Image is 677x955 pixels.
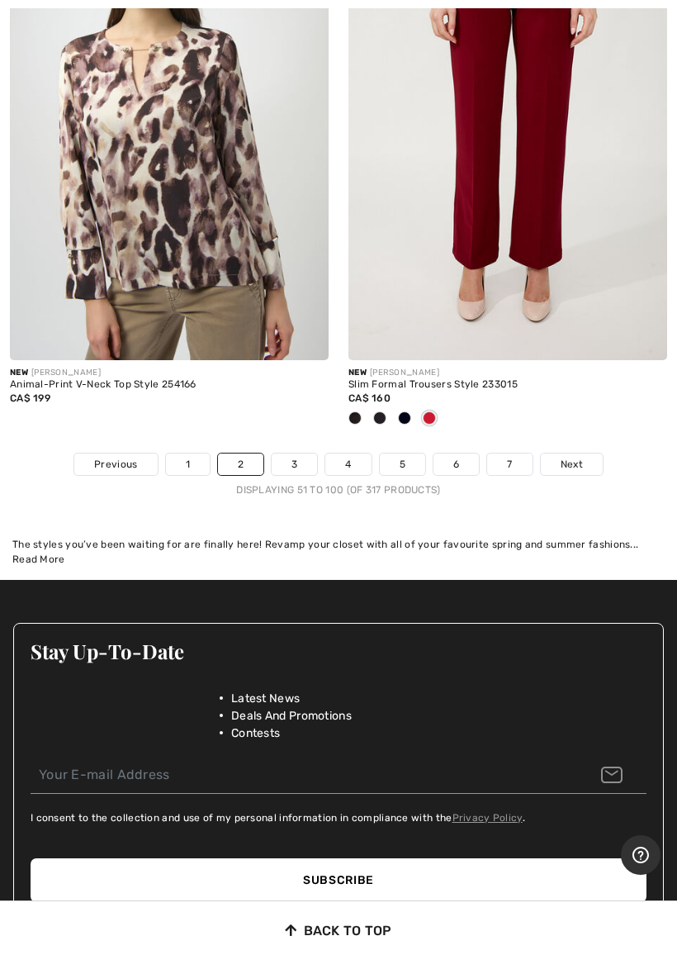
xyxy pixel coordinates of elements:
div: Black [343,406,367,433]
span: Read More [12,554,65,565]
button: Subscribe [31,858,646,902]
div: Slim Formal Trousers Style 233015 [348,379,667,391]
span: Previous [94,457,137,472]
span: New [348,368,367,378]
div: Charcoal [367,406,392,433]
input: Your E-mail Address [31,757,646,794]
div: Midnight [392,406,417,433]
span: Next [561,457,583,472]
a: 1 [166,454,210,475]
label: I consent to the collection and use of my personal information in compliance with the . [31,810,525,825]
a: 7 [487,454,532,475]
span: Deals And Promotions [231,707,352,725]
span: New [10,368,28,378]
a: Privacy Policy [452,812,523,824]
div: [PERSON_NAME] [348,367,667,379]
a: 4 [325,454,371,475]
a: 2 [218,454,263,475]
iframe: Opens a widget where you can find more information [621,835,660,877]
div: The styles you’ve been waiting for are finally here! Revamp your closet with all of your favourit... [12,537,665,552]
a: Next [541,454,603,475]
h3: Stay Up-To-Date [31,640,646,662]
div: Cabernet [417,406,442,433]
a: Previous [74,454,157,475]
a: 3 [272,454,317,475]
span: CA$ 199 [10,392,50,404]
span: Latest News [231,690,300,707]
span: Contests [231,725,280,742]
div: [PERSON_NAME] [10,367,329,379]
a: 6 [433,454,479,475]
div: Animal-Print V-Neck Top Style 254166 [10,379,329,391]
span: CA$ 160 [348,392,391,404]
a: 5 [380,454,425,475]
